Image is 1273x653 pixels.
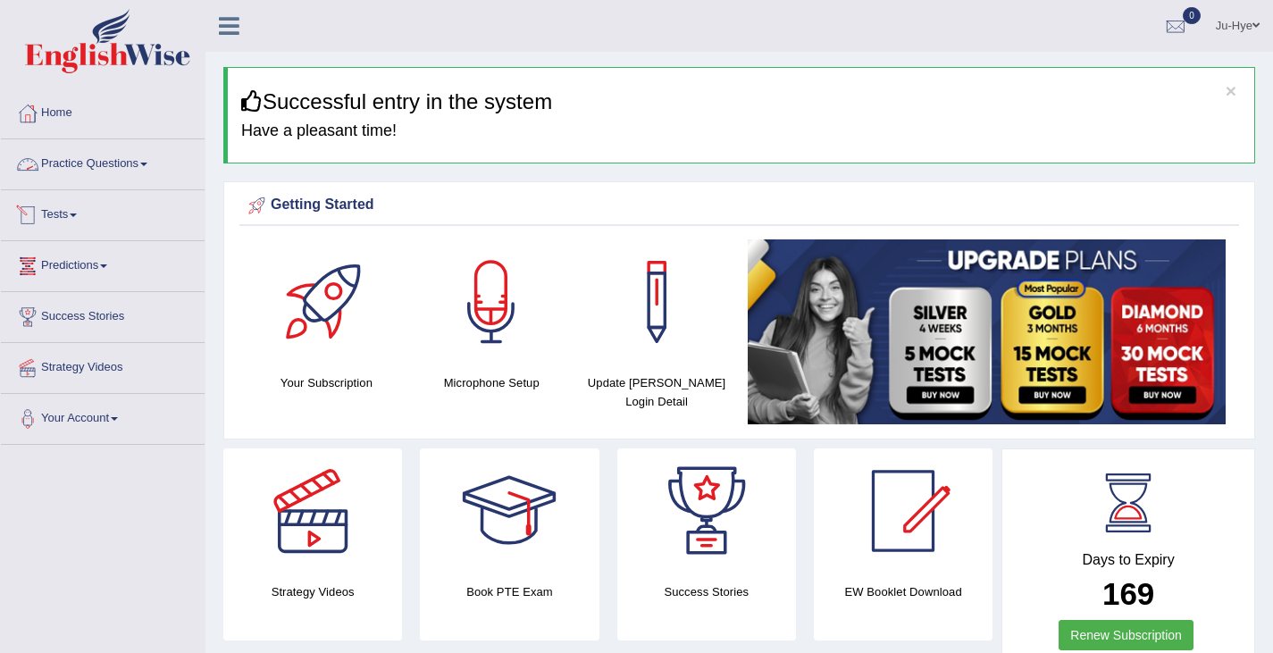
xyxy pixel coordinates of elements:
h4: Success Stories [617,582,796,601]
button: × [1226,81,1236,100]
img: small5.jpg [748,239,1226,424]
a: Your Account [1,394,205,439]
h4: Microphone Setup [418,373,565,392]
a: Renew Subscription [1059,620,1193,650]
h4: EW Booklet Download [814,582,992,601]
a: Predictions [1,241,205,286]
h4: Your Subscription [253,373,400,392]
b: 169 [1102,576,1154,611]
h4: Days to Expiry [1022,552,1235,568]
a: Tests [1,190,205,235]
div: Getting Started [244,192,1235,219]
h4: Update [PERSON_NAME] Login Detail [583,373,731,411]
h3: Successful entry in the system [241,90,1241,113]
a: Home [1,88,205,133]
a: Practice Questions [1,139,205,184]
span: 0 [1183,7,1201,24]
a: Success Stories [1,292,205,337]
h4: Strategy Videos [223,582,402,601]
h4: Have a pleasant time! [241,122,1241,140]
a: Strategy Videos [1,343,205,388]
h4: Book PTE Exam [420,582,599,601]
